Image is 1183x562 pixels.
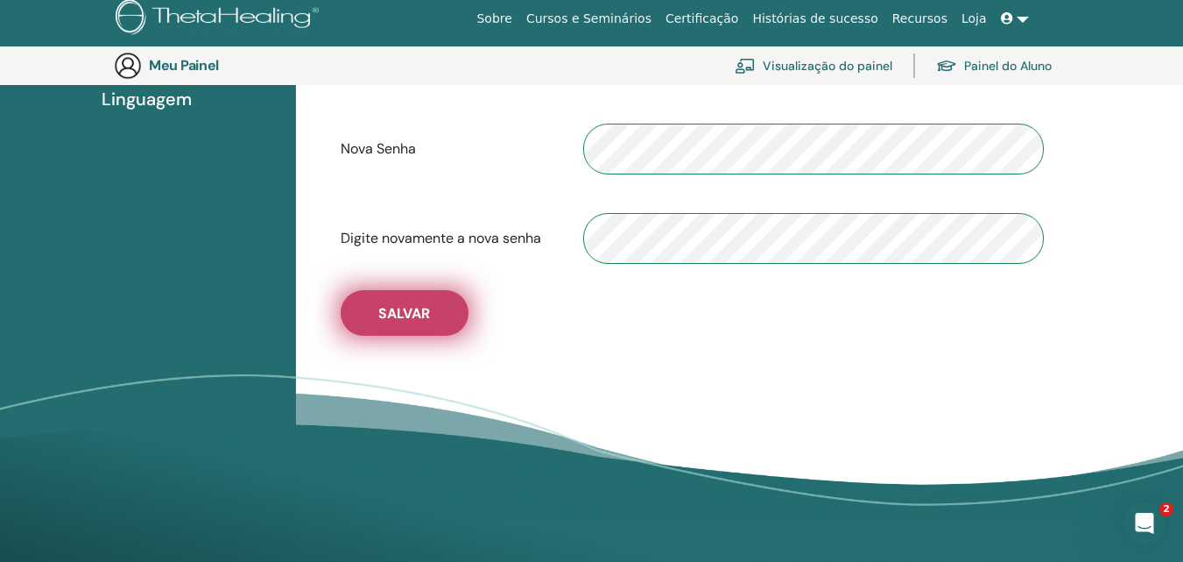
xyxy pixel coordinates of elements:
a: Cursos e Seminários [519,3,658,35]
font: Meu Painel [149,56,219,75]
font: Digite novamente a nova senha [341,229,541,247]
a: Certificação [658,3,745,35]
font: Certificação [665,11,738,25]
font: Histórias de sucesso [752,11,877,25]
font: Loja [961,11,987,25]
a: Recursos [885,3,954,35]
font: 2 [1163,503,1170,515]
font: Sobre [476,11,511,25]
a: Painel do Aluno [936,46,1052,85]
iframe: Chat ao vivo do Intercom [1123,502,1165,544]
font: Visualização do painel [763,59,892,75]
a: Sobre [469,3,518,35]
a: Visualização do painel [735,46,892,85]
font: Cursos e Seminários [526,11,651,25]
font: Recursos [892,11,947,25]
button: Salvar [341,290,468,336]
a: Histórias de sucesso [745,3,884,35]
font: Nova Senha [341,139,416,158]
font: Painel do Aluno [964,59,1052,75]
img: graduation-cap.svg [936,59,957,74]
img: generic-user-icon.jpg [114,52,142,80]
font: Linguagem [102,88,192,110]
a: Loja [954,3,994,35]
img: chalkboard-teacher.svg [735,58,756,74]
font: Salvar [378,304,430,323]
